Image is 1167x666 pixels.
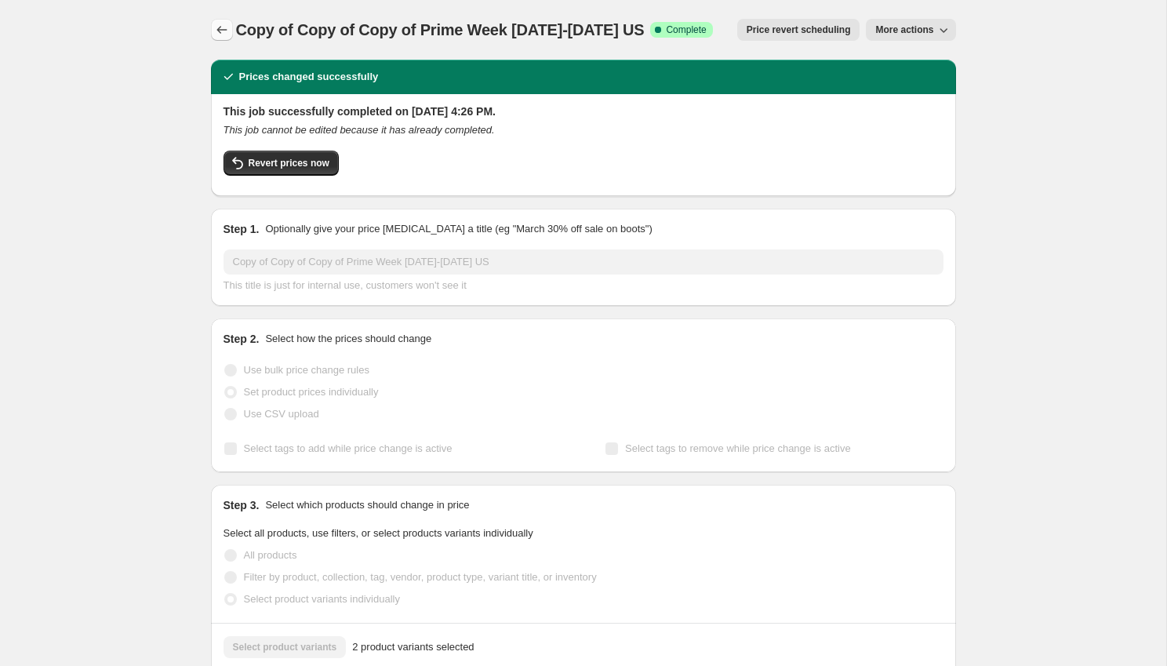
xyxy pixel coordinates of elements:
span: Copy of Copy of Copy of Prime Week [DATE]-[DATE] US [236,21,645,38]
i: This job cannot be edited because it has already completed. [224,124,495,136]
span: Filter by product, collection, tag, vendor, product type, variant title, or inventory [244,571,597,583]
span: Select tags to add while price change is active [244,442,453,454]
span: Use CSV upload [244,408,319,420]
h2: This job successfully completed on [DATE] 4:26 PM. [224,104,943,119]
h2: Prices changed successfully [239,69,379,85]
button: More actions [866,19,955,41]
h2: Step 1. [224,221,260,237]
span: Set product prices individually [244,386,379,398]
span: More actions [875,24,933,36]
input: 30% off holiday sale [224,249,943,275]
p: Select which products should change in price [265,497,469,513]
span: Use bulk price change rules [244,364,369,376]
span: Select tags to remove while price change is active [625,442,851,454]
p: Optionally give your price [MEDICAL_DATA] a title (eg "March 30% off sale on boots") [265,221,652,237]
button: Price revert scheduling [737,19,860,41]
button: Price change jobs [211,19,233,41]
button: Revert prices now [224,151,339,176]
span: 2 product variants selected [352,639,474,655]
span: Select all products, use filters, or select products variants individually [224,527,533,539]
span: Revert prices now [249,157,329,169]
span: Complete [666,24,706,36]
h2: Step 3. [224,497,260,513]
span: All products [244,549,297,561]
span: This title is just for internal use, customers won't see it [224,279,467,291]
h2: Step 2. [224,331,260,347]
span: Price revert scheduling [747,24,851,36]
span: Select product variants individually [244,593,400,605]
p: Select how the prices should change [265,331,431,347]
